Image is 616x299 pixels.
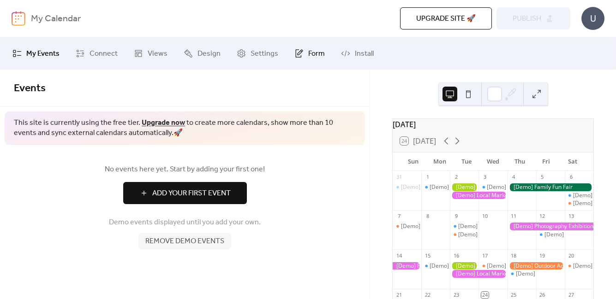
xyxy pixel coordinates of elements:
[581,7,604,30] div: U
[481,174,488,181] div: 3
[251,48,278,59] span: Settings
[334,41,381,66] a: Install
[400,152,427,171] div: Sun
[453,252,460,259] div: 16
[565,262,593,270] div: [Demo] Open Mic Night
[90,48,118,59] span: Connect
[421,262,450,270] div: [Demo] Morning Yoga Bliss
[421,183,450,191] div: [Demo] Fitness Bootcamp
[69,41,125,66] a: Connect
[393,262,421,270] div: [Demo] Photography Exhibition
[287,41,332,66] a: Form
[14,78,46,99] span: Events
[510,292,517,299] div: 25
[355,48,374,59] span: Install
[508,183,593,191] div: [Demo] Family Fun Fair
[481,213,488,220] div: 10
[127,41,174,66] a: Views
[430,262,500,270] div: [Demo] Morning Yoga Bliss
[568,292,574,299] div: 27
[400,7,492,29] button: Upgrade site 🚀
[478,262,507,270] div: [Demo] Culinary Cooking Class
[6,41,66,66] a: My Events
[393,119,593,130] div: [DATE]
[453,152,480,171] div: Tue
[458,231,527,239] div: [Demo] Seniors' Social Tea
[453,174,460,181] div: 2
[487,262,566,270] div: [Demo] Culinary Cooking Class
[177,41,227,66] a: Design
[395,252,402,259] div: 14
[453,213,460,220] div: 9
[424,213,431,220] div: 8
[395,213,402,220] div: 7
[14,164,356,175] span: No events here yet. Start by adding your first one!
[544,231,615,239] div: [Demo] Morning Yoga Bliss
[565,192,593,199] div: [Demo] Morning Yoga Bliss
[14,182,356,204] a: Add Your First Event
[145,236,224,247] span: Remove demo events
[424,252,431,259] div: 15
[109,217,261,228] span: Demo events displayed until you add your own.
[481,292,488,299] div: 24
[487,183,557,191] div: [Demo] Morning Yoga Bliss
[26,48,60,59] span: My Events
[568,174,574,181] div: 6
[424,174,431,181] div: 1
[568,252,574,259] div: 20
[539,213,546,220] div: 12
[197,48,221,59] span: Design
[506,152,533,171] div: Thu
[565,199,593,207] div: [Demo] Open Mic Night
[138,233,231,249] button: Remove demo events
[401,183,471,191] div: [Demo] Morning Yoga Bliss
[401,223,475,230] div: [Demo] Book Club Gathering
[393,223,421,230] div: [Demo] Book Club Gathering
[450,270,507,278] div: [Demo] Local Market
[539,174,546,181] div: 5
[395,292,402,299] div: 21
[308,48,325,59] span: Form
[450,183,478,191] div: [Demo] Gardening Workshop
[510,213,517,220] div: 11
[14,118,356,139] span: This site is currently using the free tier. to create more calendars, show more than 10 events an...
[450,262,478,270] div: [Demo] Gardening Workshop
[568,213,574,220] div: 13
[508,262,565,270] div: [Demo] Outdoor Adventure Day
[510,174,517,181] div: 4
[148,48,167,59] span: Views
[393,183,421,191] div: [Demo] Morning Yoga Bliss
[31,10,81,28] b: My Calendar
[450,223,478,230] div: [Demo] Morning Yoga Bliss
[539,292,546,299] div: 26
[142,116,185,130] a: Upgrade now
[539,252,546,259] div: 19
[478,183,507,191] div: [Demo] Morning Yoga Bliss
[480,152,507,171] div: Wed
[536,231,565,239] div: [Demo] Morning Yoga Bliss
[508,270,536,278] div: [Demo] Morning Yoga Bliss
[395,174,402,181] div: 31
[458,223,528,230] div: [Demo] Morning Yoga Bliss
[516,270,586,278] div: [Demo] Morning Yoga Bliss
[152,188,231,199] span: Add Your First Event
[453,292,460,299] div: 23
[12,11,25,26] img: logo
[123,182,247,204] button: Add Your First Event
[424,292,431,299] div: 22
[559,152,586,171] div: Sat
[533,152,560,171] div: Fri
[510,252,517,259] div: 18
[450,192,507,199] div: [Demo] Local Market
[416,13,476,24] span: Upgrade site 🚀
[450,231,478,239] div: [Demo] Seniors' Social Tea
[481,252,488,259] div: 17
[230,41,285,66] a: Settings
[508,223,593,230] div: [Demo] Photography Exhibition
[427,152,454,171] div: Mon
[430,183,496,191] div: [Demo] Fitness Bootcamp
